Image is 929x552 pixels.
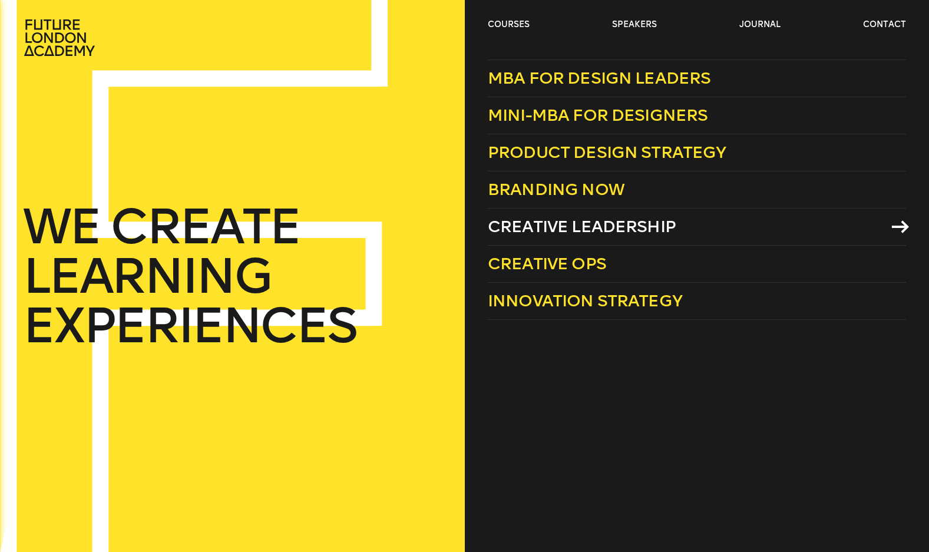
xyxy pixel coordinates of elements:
[488,291,682,310] span: Innovation Strategy
[488,209,906,246] a: Creative Leadership
[488,68,711,88] span: MBA for Design Leaders
[488,143,726,162] span: Product Design Strategy
[488,105,708,125] span: Mini-MBA for Designers
[488,171,906,209] a: Branding Now
[488,180,624,199] span: Branding Now
[488,134,906,171] a: Product Design Strategy
[863,19,906,31] a: contact
[488,283,906,320] a: Innovation Strategy
[488,19,530,31] a: courses
[488,246,906,283] a: Creative Ops
[612,19,657,31] a: speakers
[488,97,906,134] a: Mini-MBA for Designers
[488,254,606,273] span: Creative Ops
[488,60,906,97] a: MBA for Design Leaders
[739,19,781,31] a: journal
[488,217,676,236] span: Creative Leadership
